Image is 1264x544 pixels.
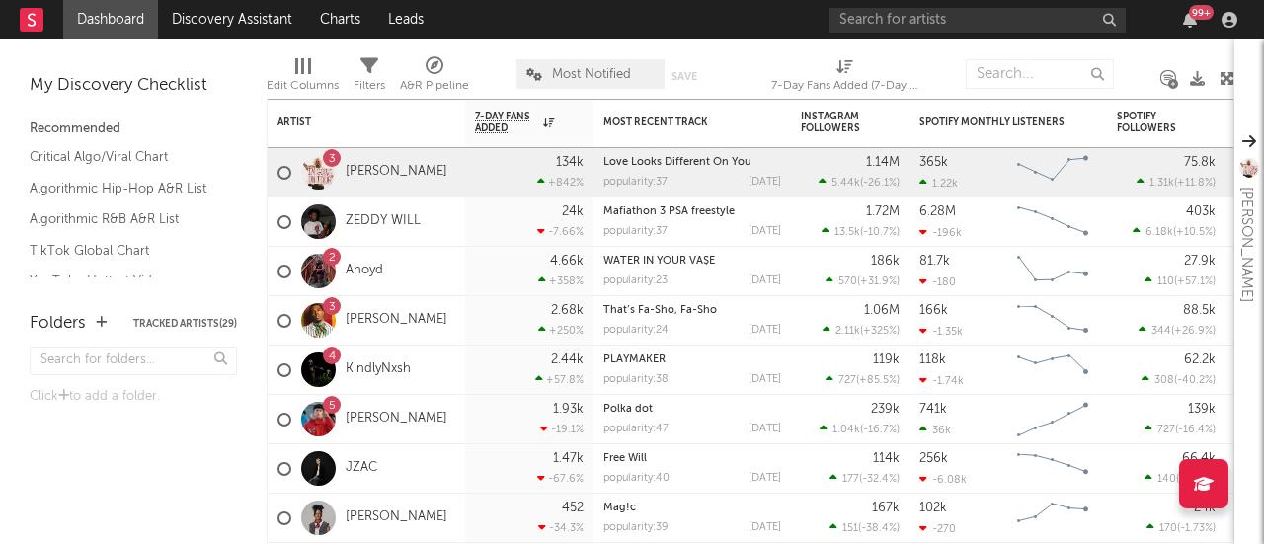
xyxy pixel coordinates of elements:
div: 452 [562,502,584,514]
svg: Chart title [1008,346,1097,395]
div: popularity: 37 [603,177,668,188]
div: popularity: 40 [603,473,670,484]
div: ( ) [1145,274,1216,287]
span: 110 [1157,276,1174,287]
div: [DATE] [749,522,781,533]
span: 1.31k [1149,178,1174,189]
div: ( ) [1137,176,1216,189]
div: My Discovery Checklist [30,74,237,98]
a: Algorithmic Hip-Hop A&R List [30,178,217,199]
div: +358 % [538,274,584,287]
div: Mafiathon 3 PSA freestyle [603,206,781,217]
div: Edit Columns [267,74,339,98]
div: 6.28M [919,205,956,218]
div: 119k [873,353,900,366]
div: ( ) [1133,225,1216,238]
div: 1.06M [864,304,900,317]
div: ( ) [829,472,900,485]
div: [DATE] [749,374,781,385]
div: PLAYMAKER [603,354,781,365]
div: 75.8k [1184,156,1216,169]
div: Polka dot [603,404,781,415]
div: popularity: 38 [603,374,669,385]
span: -26.1 % [863,178,897,189]
div: 118k [919,353,946,366]
a: JZAC [346,460,377,477]
span: +31.9 % [860,276,897,287]
div: 62.2k [1184,353,1216,366]
div: 1.93k [553,403,584,416]
div: -19.1 % [540,423,584,435]
div: ( ) [823,324,900,337]
div: 27.9k [1184,255,1216,268]
div: Most Recent Track [603,117,751,128]
span: +10.5 % [1176,227,1213,238]
div: popularity: 24 [603,325,669,336]
a: TikTok Global Chart [30,240,217,262]
div: ( ) [822,225,900,238]
div: Mag!c [603,503,781,513]
span: 344 [1151,326,1171,337]
div: 7-Day Fans Added (7-Day Fans Added) [771,49,919,107]
div: 1.72M [866,205,900,218]
div: 1.14M [866,156,900,169]
a: Mafiathon 3 PSA freestyle [603,206,735,217]
a: Mag!c [603,503,636,513]
span: -32.4 % [862,474,897,485]
div: -1.74k [919,374,964,387]
span: 2.11k [835,326,860,337]
span: 13.5k [834,227,860,238]
button: Save [671,71,697,82]
div: That’s Fa-Sho, Fa-Sho [603,305,781,316]
div: Spotify Monthly Listeners [919,117,1067,128]
div: Filters [354,74,385,98]
input: Search for artists [829,8,1126,33]
button: 99+ [1183,12,1197,28]
div: 139k [1188,403,1216,416]
div: popularity: 23 [603,275,668,286]
span: 170 [1159,523,1177,534]
a: Free Will [603,453,647,464]
div: Instagram Followers [801,111,870,134]
div: popularity: 47 [603,424,669,434]
div: [DATE] [749,424,781,434]
span: 570 [838,276,857,287]
a: [PERSON_NAME] [346,411,447,427]
svg: Chart title [1008,395,1097,444]
span: 177 [842,474,859,485]
a: Love Looks Different On You [603,157,751,168]
div: 1.47k [553,452,584,465]
div: -34.3 % [538,521,584,534]
span: -38.4 % [861,523,897,534]
div: ( ) [1142,373,1216,386]
span: -40.2 % [1177,375,1213,386]
div: A&R Pipeline [400,49,469,107]
span: Most Notified [552,68,631,81]
div: 24k [562,205,584,218]
span: +85.5 % [859,375,897,386]
div: -180 [919,275,956,288]
a: WATER IN YOUR VA$E [603,256,715,267]
div: 99 + [1189,5,1214,20]
div: 102k [919,502,947,514]
span: -16.4 % [1178,425,1213,435]
a: Polka dot [603,404,653,415]
a: KindlyNxsh [346,361,411,378]
div: +250 % [538,324,584,337]
div: -196k [919,226,962,239]
input: Search... [966,59,1114,89]
div: 167k [872,502,900,514]
div: 114k [873,452,900,465]
div: -270 [919,522,956,535]
div: Love Looks Different On You [603,157,781,168]
span: 308 [1154,375,1174,386]
div: -1.35k [919,325,963,338]
span: -10.7 % [863,227,897,238]
div: Free Will [603,453,781,464]
div: ( ) [1145,472,1216,485]
span: 6.18k [1145,227,1173,238]
span: 5.44k [831,178,860,189]
a: ZEDDY WILL [346,213,421,230]
div: A&R Pipeline [400,74,469,98]
span: +57.1 % [1177,276,1213,287]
